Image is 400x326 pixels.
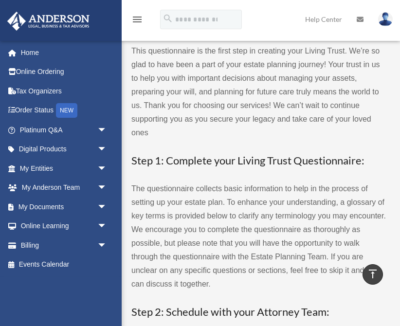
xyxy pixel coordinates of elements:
[7,81,122,101] a: Tax Organizers
[7,140,122,159] a: Digital Productsarrow_drop_down
[131,14,143,25] i: menu
[163,13,173,24] i: search
[97,217,117,236] span: arrow_drop_down
[7,197,122,217] a: My Documentsarrow_drop_down
[97,197,117,217] span: arrow_drop_down
[367,268,379,280] i: vertical_align_top
[7,178,122,198] a: My Anderson Teamarrow_drop_down
[363,264,383,285] a: vertical_align_top
[97,235,117,255] span: arrow_drop_down
[4,12,92,31] img: Anderson Advisors Platinum Portal
[131,182,388,291] p: The questionnaire collects basic information to help in the process of setting up your estate pla...
[97,178,117,198] span: arrow_drop_down
[97,120,117,140] span: arrow_drop_down
[97,159,117,179] span: arrow_drop_down
[378,12,393,26] img: User Pic
[7,101,122,121] a: Order StatusNEW
[131,153,388,168] h3: Step 1: Complete your Living Trust Questionnaire:
[7,159,122,178] a: My Entitiesarrow_drop_down
[7,120,122,140] a: Platinum Q&Aarrow_drop_down
[131,44,388,140] p: This questionnaire is the first step in creating your Living Trust. We’re so glad to have been a ...
[56,103,77,118] div: NEW
[7,255,122,274] a: Events Calendar
[7,217,122,236] a: Online Learningarrow_drop_down
[7,235,122,255] a: Billingarrow_drop_down
[7,43,122,62] a: Home
[7,62,122,82] a: Online Ordering
[131,305,388,320] h3: Step 2: Schedule with your Attorney Team:
[131,17,143,25] a: menu
[97,140,117,160] span: arrow_drop_down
